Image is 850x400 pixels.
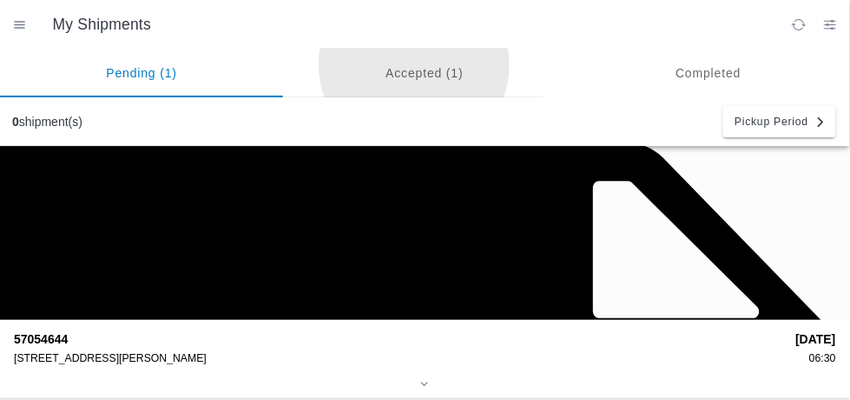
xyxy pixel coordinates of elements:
[14,332,784,346] strong: 57054644
[12,115,19,129] b: 0
[36,16,783,34] ion-title: My Shipments
[14,352,784,364] div: [STREET_ADDRESS][PERSON_NAME]
[735,117,808,127] span: Pickup Period
[796,352,836,364] div: 06:30
[12,115,82,129] div: shipment(s)
[796,332,836,346] strong: [DATE]
[567,49,850,97] ion-segment-button: Completed
[283,49,566,97] ion-segment-button: Accepted (1)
